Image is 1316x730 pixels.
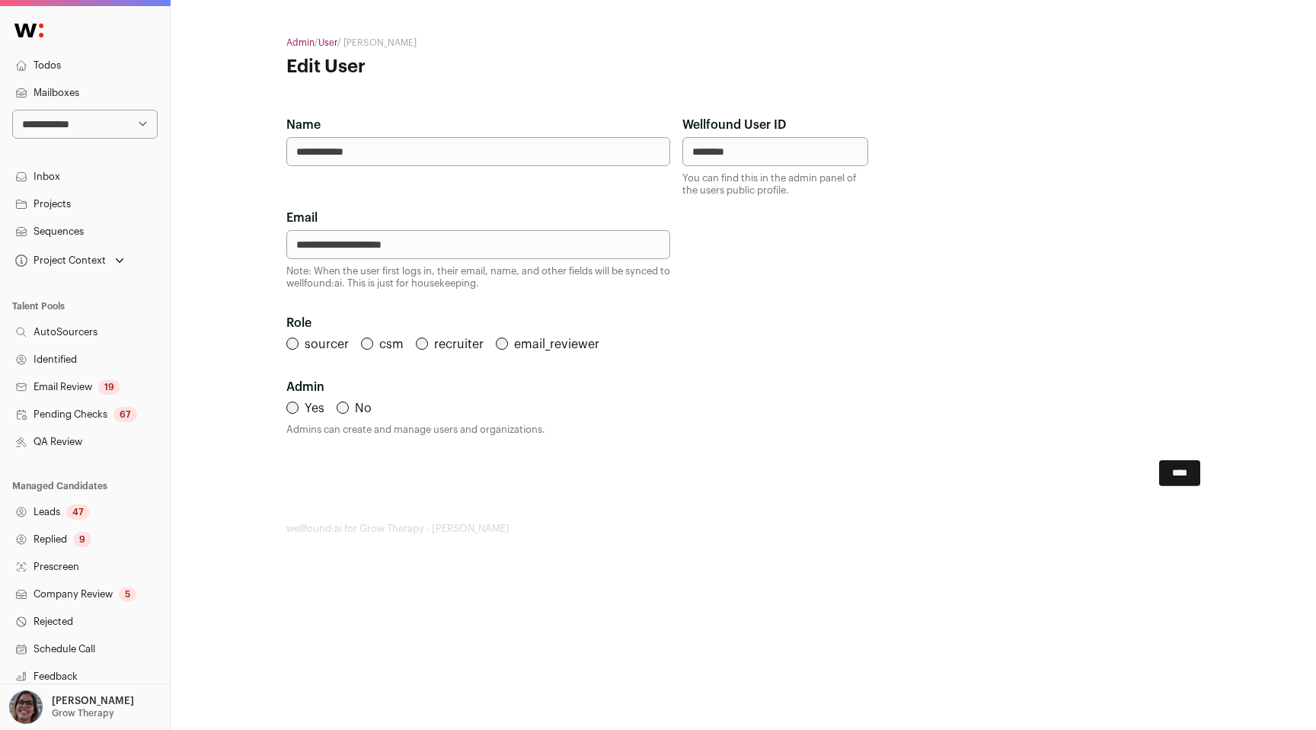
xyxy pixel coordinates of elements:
a: User [318,38,337,47]
div: You can find this in the admin panel of the users public profile. [682,172,868,197]
label: Yes [305,402,324,415]
div: Project Context [12,255,106,267]
div: 5 [119,587,136,602]
h2: / / [PERSON_NAME] [286,37,591,49]
div: 47 [66,504,90,520]
label: Admin [286,378,324,396]
p: [PERSON_NAME] [52,695,134,707]
label: sourcer [305,338,349,351]
img: Wellfound [6,15,52,46]
label: Wellfound User ID [682,116,786,134]
label: csm [379,338,404,351]
label: Email [286,209,318,227]
div: 67 [113,407,137,422]
footer: wellfound:ai for Grow Therapy - [PERSON_NAME] [286,523,1200,535]
label: recruiter [434,338,484,351]
button: Open dropdown [6,690,137,724]
label: Role [286,314,311,332]
a: Admin [286,38,315,47]
label: No [355,402,372,415]
div: 19 [98,379,120,395]
label: email_reviewer [514,338,599,351]
div: 9 [73,532,91,547]
button: Open dropdown [12,250,127,271]
img: 7265042-medium_jpg [9,690,43,724]
label: Name [286,116,321,134]
div: Admins can create and manage users and organizations. [286,424,1200,436]
p: Grow Therapy [52,707,114,719]
h1: Edit User [286,55,591,79]
div: Note: When the user first logs in, their email, name, and other fields will be synced to wellfoun... [286,265,670,290]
